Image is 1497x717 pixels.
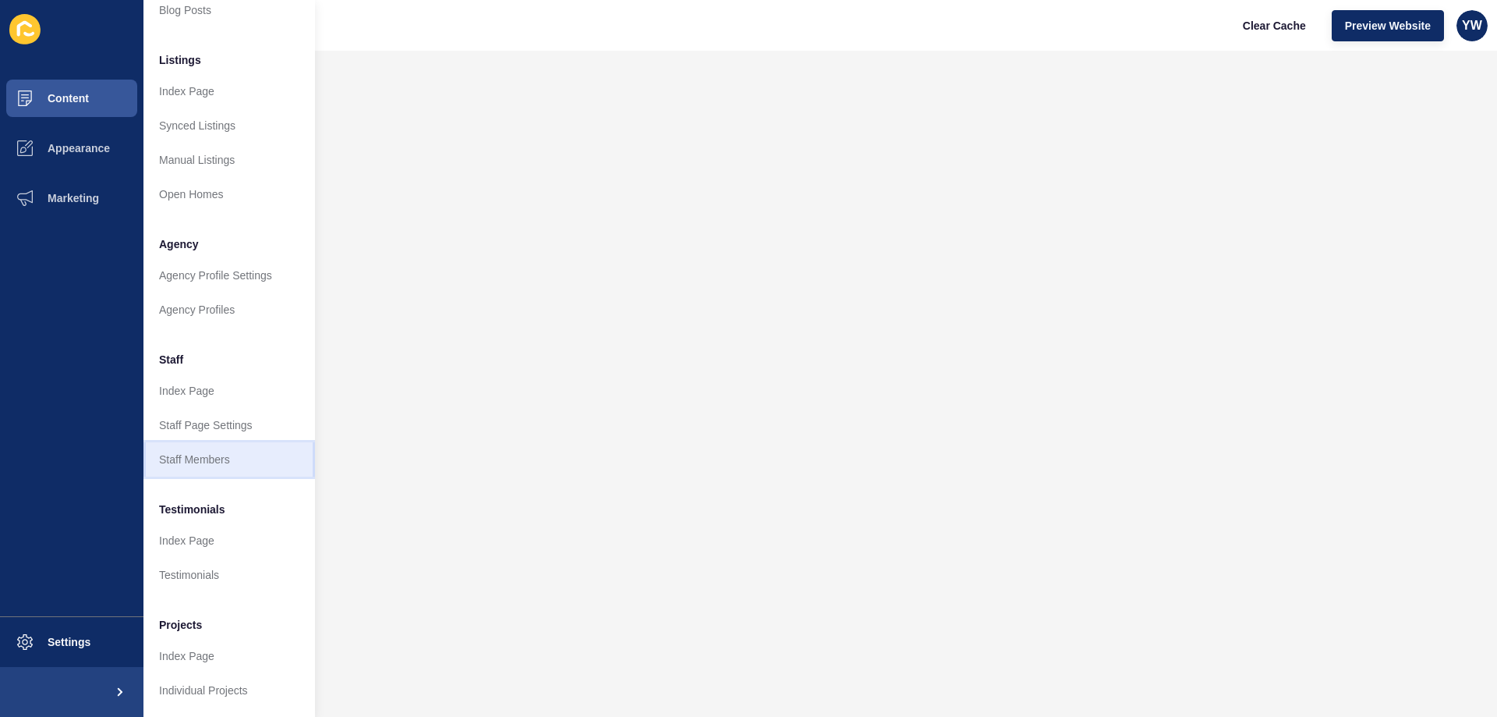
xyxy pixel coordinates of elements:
span: Projects [159,617,202,633]
a: Staff Members [143,442,315,477]
span: Preview Website [1345,18,1431,34]
a: Agency Profile Settings [143,258,315,293]
a: Synced Listings [143,108,315,143]
span: Agency [159,236,199,252]
a: Index Page [143,639,315,673]
span: Testimonials [159,502,225,517]
a: Testimonials [143,558,315,592]
a: Open Homes [143,177,315,211]
button: Clear Cache [1230,10,1319,41]
a: Index Page [143,524,315,558]
a: Staff Page Settings [143,408,315,442]
span: Listings [159,52,201,68]
button: Preview Website [1332,10,1444,41]
span: Staff [159,352,183,367]
a: Agency Profiles [143,293,315,327]
span: Clear Cache [1243,18,1306,34]
a: Individual Projects [143,673,315,708]
a: Index Page [143,374,315,408]
a: Manual Listings [143,143,315,177]
a: Index Page [143,74,315,108]
span: YW [1462,18,1482,34]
